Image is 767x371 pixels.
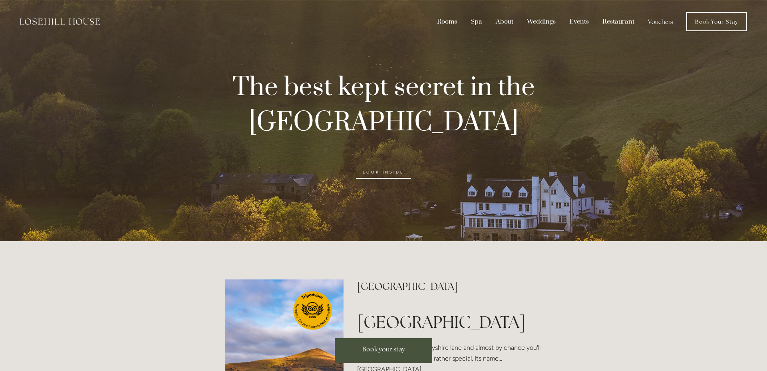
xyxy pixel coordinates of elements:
[362,345,405,353] span: Book your stay
[431,14,463,29] div: Rooms
[335,338,432,363] a: Book your stay
[20,18,100,25] img: Losehill House
[465,14,488,29] div: Spa
[521,14,562,29] div: Weddings
[642,14,679,29] a: Vouchers
[596,14,640,29] div: Restaurant
[232,71,540,139] strong: The best kept secret in the [GEOGRAPHIC_DATA]
[686,12,747,31] a: Book Your Stay
[356,166,411,179] a: look inside
[563,14,595,29] div: Events
[357,279,541,293] h2: [GEOGRAPHIC_DATA]
[490,14,519,29] div: About
[357,310,541,334] h1: [GEOGRAPHIC_DATA]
